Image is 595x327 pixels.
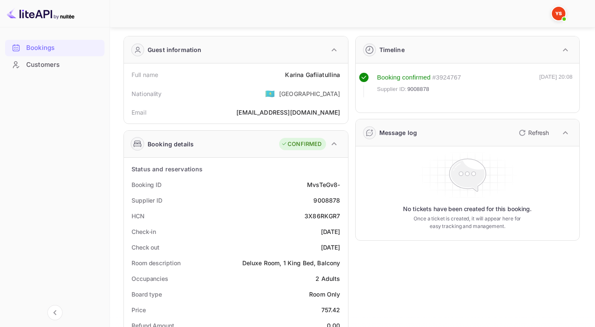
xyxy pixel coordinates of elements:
[315,274,340,283] div: 2 Adults
[309,290,340,299] div: Room Only
[379,128,417,137] div: Message log
[47,305,63,320] button: Collapse navigation
[377,73,431,82] div: Booking confirmed
[5,57,104,73] div: Customers
[379,45,405,54] div: Timeline
[514,126,552,140] button: Refresh
[5,40,104,56] div: Bookings
[132,70,158,79] div: Full name
[552,7,565,20] img: Yandex Support
[321,243,340,252] div: [DATE]
[307,180,340,189] div: MvsTeGv8-
[408,215,527,230] p: Once a ticket is created, it will appear here for easy tracking and management.
[528,128,549,137] p: Refresh
[539,73,573,97] div: [DATE] 20:08
[148,45,202,54] div: Guest information
[132,196,162,205] div: Supplier ID
[132,89,162,98] div: Nationality
[321,227,340,236] div: [DATE]
[321,305,340,314] div: 757.42
[132,243,159,252] div: Check out
[432,73,461,82] div: # 3924767
[313,196,340,205] div: 9008878
[132,290,162,299] div: Board type
[285,70,340,79] div: Karina Gafiiatullina
[7,7,74,20] img: LiteAPI logo
[132,165,203,173] div: Status and reservations
[148,140,194,148] div: Booking details
[242,258,340,267] div: Deluxe Room, 1 King Bed, Balcony
[281,140,321,148] div: CONFIRMED
[377,85,407,93] span: Supplier ID:
[5,40,104,55] a: Bookings
[132,108,146,117] div: Email
[407,85,429,93] span: 9008878
[5,57,104,72] a: Customers
[132,180,162,189] div: Booking ID
[132,274,168,283] div: Occupancies
[304,212,340,220] div: 3X86RKGR7
[265,86,275,101] span: United States
[132,212,145,220] div: HCN
[236,108,340,117] div: [EMAIL_ADDRESS][DOMAIN_NAME]
[132,258,180,267] div: Room description
[279,89,340,98] div: [GEOGRAPHIC_DATA]
[26,43,100,53] div: Bookings
[26,60,100,70] div: Customers
[132,305,146,314] div: Price
[403,205,532,213] p: No tickets have been created for this booking.
[132,227,156,236] div: Check-in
